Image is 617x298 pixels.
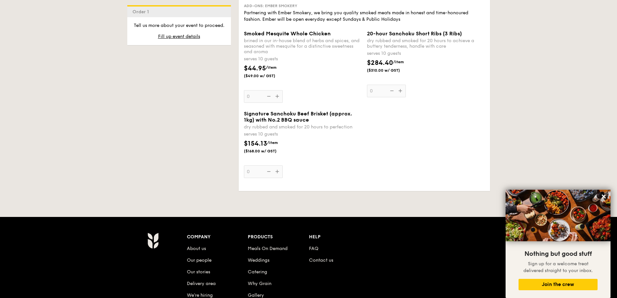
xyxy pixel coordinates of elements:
[309,246,318,251] a: FAQ
[244,131,362,137] div: serves 10 guests
[367,38,485,49] div: dry rubbed and smoked for 20 hours to achieve a buttery tenderness, handle with care
[244,38,362,54] div: brined in our in-house blend of herbs and spices, and seasoned with mesquite for a distinctive sw...
[147,232,159,249] img: AYc88T3wAAAABJRU5ErkJggg==
[244,73,288,78] span: ($49.00 w/ GST)
[187,246,206,251] a: About us
[248,232,309,242] div: Products
[187,269,210,275] a: Our stories
[248,292,264,298] a: Gallery
[244,149,288,154] span: ($168.00 w/ GST)
[244,124,362,130] div: dry rubbed and smoked for 20 hours to perfection
[244,10,485,23] div: Partnering with Ember Smokery, we bring you quality smoked meats made in honest and time-honoured...
[187,257,211,263] a: Our people
[187,292,213,298] a: We’re hiring
[248,281,271,286] a: Why Grain
[187,232,248,242] div: Company
[244,4,297,8] span: Add-ons: Ember Smokery
[367,50,485,57] div: serves 10 guests
[248,246,288,251] a: Meals On Demand
[267,140,278,145] span: /item
[248,257,269,263] a: Weddings
[244,140,267,148] span: $154.13
[187,281,216,286] a: Delivery area
[506,190,611,241] img: DSC07876-Edit02-Large.jpeg
[309,232,370,242] div: Help
[519,279,598,290] button: Join the crew
[244,30,331,37] span: Smoked Mesquite Whole Chicken
[244,111,352,123] span: Signature Sanchoku Beef Brisket (approx. 1kg) with No.2 BBQ sauce
[132,22,226,29] p: Tell us more about your event to proceed.
[132,9,152,15] span: Order 1
[524,250,592,258] span: Nothing but good stuff
[393,60,404,64] span: /item
[158,34,200,39] span: Fill up event details
[599,191,609,202] button: Close
[523,261,593,273] span: Sign up for a welcome treat delivered straight to your inbox.
[244,56,362,62] div: serves 10 guests
[367,68,411,73] span: ($310.00 w/ GST)
[367,59,393,67] span: $284.40
[248,269,267,275] a: Catering
[266,65,277,70] span: /item
[309,257,333,263] a: Contact us
[367,30,462,37] span: 20-hour Sanchoku Short Ribs (3 Ribs)
[244,65,266,72] span: $44.95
